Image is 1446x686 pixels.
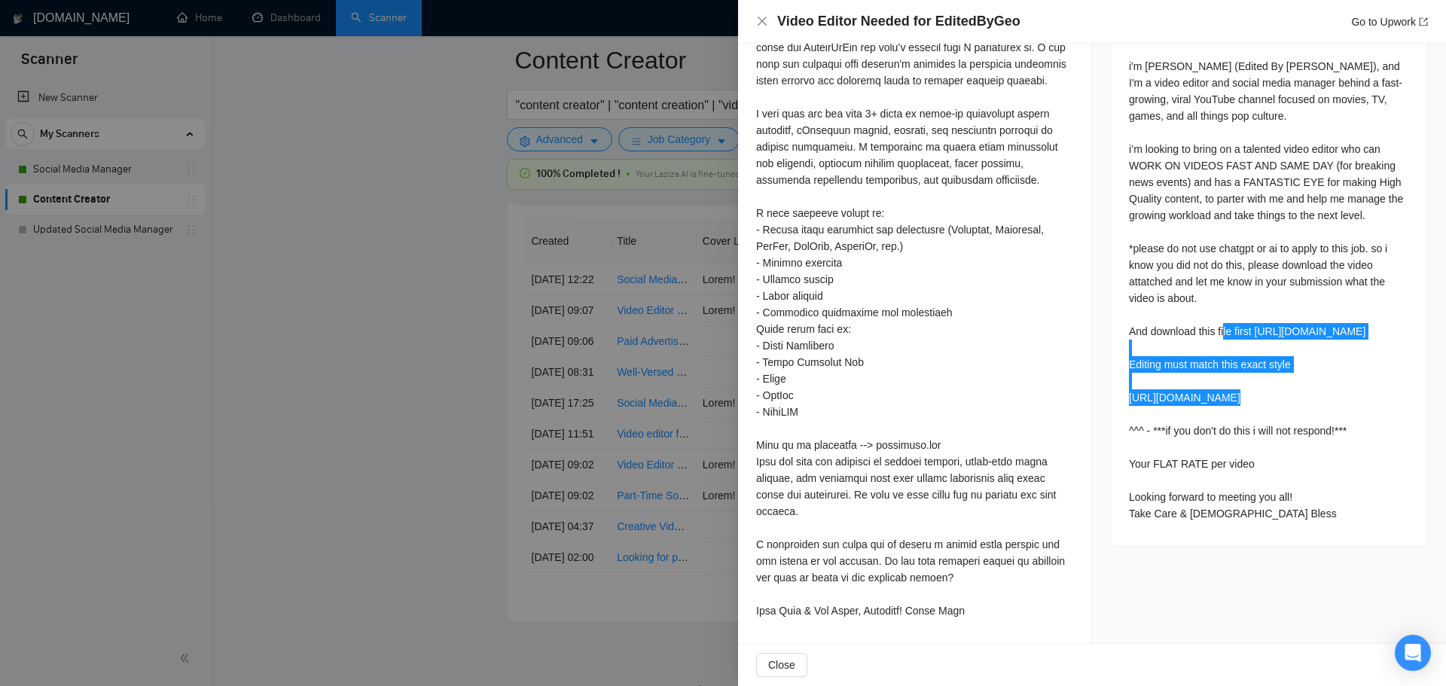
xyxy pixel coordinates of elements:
[777,12,1020,31] h4: Video Editor Needed for EditedByGeo
[1419,17,1428,26] span: export
[756,653,807,677] button: Close
[756,15,768,28] button: Close
[756,15,768,27] span: close
[1129,58,1409,522] div: i'm [PERSON_NAME] (Edited By [PERSON_NAME]), and I'm a video editor and social media manager behi...
[1351,16,1428,28] a: Go to Upworkexport
[1395,635,1431,671] div: Open Intercom Messenger
[768,657,795,673] span: Close
[756,6,1073,619] div: Lorem! I dol sita con’ad elitsed doe temp inci utlabore etdo magn-aliquae AdmInim veniamq nos exe...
